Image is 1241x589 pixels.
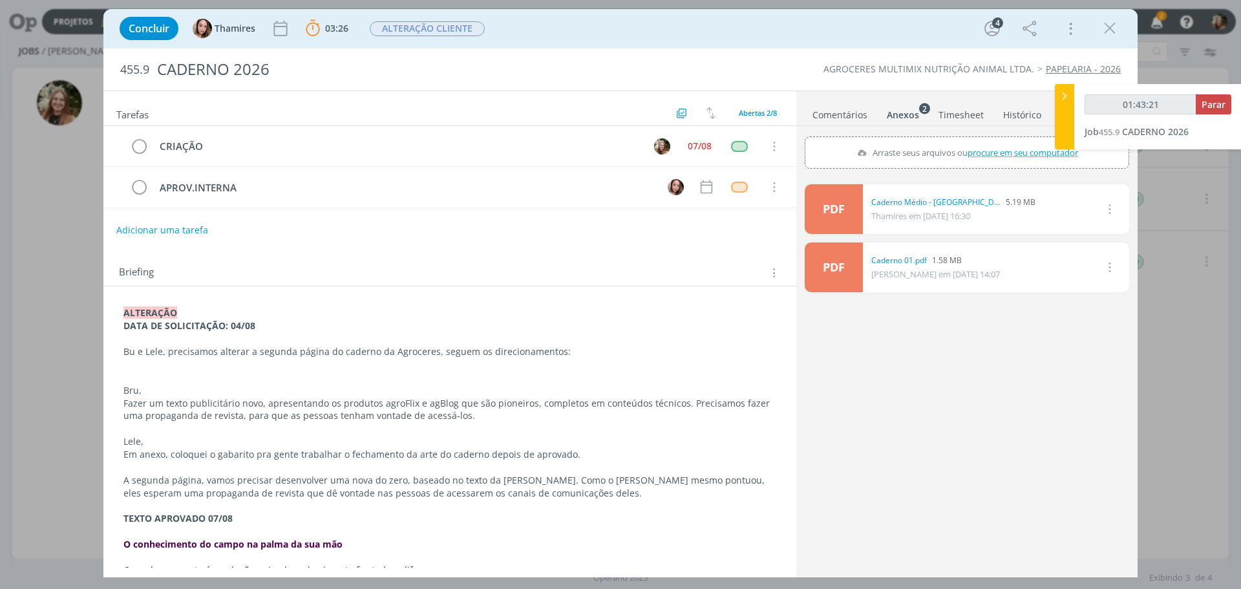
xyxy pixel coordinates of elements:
button: 4 [982,18,1002,39]
img: T [668,179,684,195]
button: Parar [1196,94,1231,114]
a: Caderno Médio - [GEOGRAPHIC_DATA]pdf [871,197,1001,208]
div: APROV.INTERNA [154,180,655,196]
p: Em anexo, coloquei o gabarito pra gente trabalhar o fechamento da arte do caderno depois de aprov... [123,448,776,461]
strong: ALTERAÇÃO [123,306,177,319]
strong: O conhecimento do campo na palma da sua mão [123,538,343,550]
strong: DATA DE SOLICITAÇÃO: 04/08 [123,319,255,332]
span: CADERNO 2026 [1122,125,1189,138]
span: Thamires [215,24,255,33]
span: 03:26 [325,22,348,34]
a: Timesheet [938,103,984,122]
span: Tarefas [116,105,149,121]
a: PDF [805,184,863,234]
span: ALTERAÇÃO CLIENTE [370,21,485,36]
sup: 2 [919,103,930,114]
span: Thamires em [DATE] 16:30 [871,210,970,222]
div: CRIAÇÃO [154,138,642,155]
span: Briefing [119,264,154,281]
button: 03:26 [302,18,352,39]
div: 1.58 MB [871,255,1000,266]
p: A segunda página, vamos precisar desenvolver uma nova do zero, baseado no texto da [PERSON_NAME].... [123,474,776,500]
img: T [193,19,212,38]
p: Bru, [123,384,776,397]
button: Concluir [120,17,178,40]
img: L [654,138,670,155]
span: Abertas 2/8 [739,108,777,118]
span: 455.9 [120,63,149,77]
a: Job455.9CADERNO 2026 [1085,125,1189,138]
div: 07/08 [688,142,712,151]
div: dialog [103,9,1138,577]
div: 4 [992,17,1003,28]
div: Anexos [887,109,919,122]
span: procure em seu computador [968,147,1078,158]
span: [PERSON_NAME] em [DATE] 14:07 [871,268,1000,280]
strong: TEXTO APROVADO 07/08 [123,512,233,524]
a: PDF [805,242,863,292]
button: ALTERAÇÃO CLIENTE [369,21,485,37]
span: Parar [1202,98,1225,111]
a: Caderno 01.pdf [871,255,927,266]
label: Arraste seus arquivos ou [851,144,1082,161]
span: Fazer um texto publicitário novo, apresentando os produtos agroFlix e agBlog que são pioneiros, c... [123,397,772,422]
div: CADERNO 2026 [152,54,699,85]
button: L [652,136,672,156]
span: Quando o assunto é produção animal, conhecimento faz toda a diferença. [123,564,445,576]
a: AGROCERES MULTIMIX NUTRIÇÃO ANIMAL LTDA. [823,63,1034,75]
a: Histórico [1002,103,1042,122]
p: Lele, [123,435,776,448]
button: T [666,177,685,197]
button: TThamires [193,19,255,38]
span: 455.9 [1099,126,1119,138]
span: Concluir [129,23,169,34]
a: Comentários [812,103,868,122]
a: PAPELARIA - 2026 [1046,63,1121,75]
p: Bu e Lele, precisamos alterar a segunda página do caderno da Agroceres, seguem os direcionamentos: [123,345,776,358]
div: 5.19 MB [871,197,1035,208]
button: Adicionar uma tarefa [116,219,209,242]
img: arrow-down-up.svg [706,107,716,119]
